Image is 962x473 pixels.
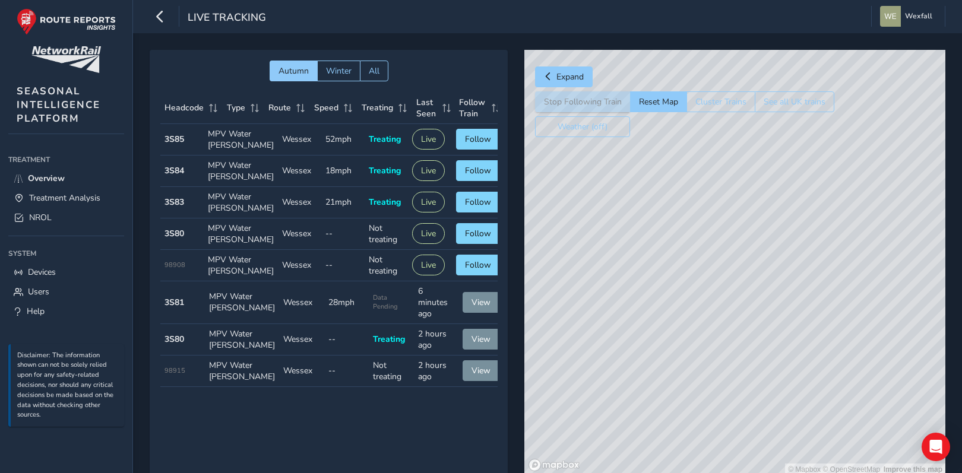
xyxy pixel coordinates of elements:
[471,334,491,345] span: View
[27,306,45,317] span: Help
[164,134,184,145] strong: 3S85
[317,61,360,81] button: Winter
[28,266,56,278] span: Devices
[164,261,185,269] span: 98908
[278,250,321,281] td: Wessex
[204,187,278,218] td: MPV Water [PERSON_NAME]
[164,334,184,345] strong: 3S80
[8,188,124,208] a: Treatment Analysis
[17,8,116,35] img: rr logo
[465,196,491,208] span: Follow
[365,250,408,281] td: Not treating
[321,187,365,218] td: 21mph
[324,324,369,355] td: --
[535,116,630,137] button: Weather (off)
[279,65,309,77] span: Autumn
[369,165,401,176] span: Treating
[314,102,338,113] span: Speed
[456,160,500,181] button: Follow
[205,324,279,355] td: MPV Water [PERSON_NAME]
[28,286,49,297] span: Users
[463,292,499,313] button: View
[204,124,278,155] td: MPV Water [PERSON_NAME]
[8,245,124,262] div: System
[369,134,401,145] span: Treating
[205,281,279,324] td: MPV Water [PERSON_NAME]
[324,355,369,387] td: --
[17,351,118,421] p: Disclaimer: The information shown can not be solely relied upon for any safety-related decisions,...
[164,196,184,208] strong: 3S83
[8,301,124,321] a: Help
[412,255,445,275] button: Live
[324,281,369,324] td: 28mph
[465,228,491,239] span: Follow
[465,134,491,145] span: Follow
[164,297,184,308] strong: 3S81
[412,192,445,212] button: Live
[326,65,352,77] span: Winter
[922,433,950,461] div: Open Intercom Messenger
[268,102,291,113] span: Route
[412,160,445,181] button: Live
[412,129,445,150] button: Live
[414,324,459,355] td: 2 hours ago
[414,355,459,387] td: 2 hours ago
[227,102,245,113] span: Type
[463,329,499,350] button: View
[556,71,584,82] span: Expand
[463,360,499,381] button: View
[880,6,901,27] img: diamond-layout
[17,84,100,125] span: SEASONAL INTELLIGENCE PLATFORM
[164,228,184,239] strong: 3S80
[456,223,500,244] button: Follow
[278,218,321,250] td: Wessex
[456,192,500,212] button: Follow
[414,281,459,324] td: 6 minutes ago
[8,169,124,188] a: Overview
[278,187,321,218] td: Wessex
[8,262,124,282] a: Devices
[360,61,388,81] button: All
[278,155,321,187] td: Wessex
[204,218,278,250] td: MPV Water [PERSON_NAME]
[373,293,410,311] span: Data Pending
[321,250,365,281] td: --
[164,102,204,113] span: Headcode
[630,91,686,112] button: Reset Map
[164,366,185,375] span: 98915
[373,334,405,345] span: Treating
[755,91,834,112] button: See all UK trains
[321,155,365,187] td: 18mph
[164,165,184,176] strong: 3S84
[369,355,414,387] td: Not treating
[362,102,393,113] span: Treating
[369,196,401,208] span: Treating
[8,151,124,169] div: Treatment
[456,129,500,150] button: Follow
[8,282,124,301] a: Users
[188,10,266,27] span: Live Tracking
[270,61,317,81] button: Autumn
[204,250,278,281] td: MPV Water [PERSON_NAME]
[471,365,491,376] span: View
[535,66,593,87] button: Expand
[279,281,324,324] td: Wessex
[278,124,321,155] td: Wessex
[28,173,65,184] span: Overview
[31,46,101,73] img: customer logo
[29,212,52,223] span: NROL
[686,91,755,112] button: Cluster Trains
[416,97,438,119] span: Last Seen
[471,297,491,308] span: View
[369,65,379,77] span: All
[279,355,324,387] td: Wessex
[465,259,491,271] span: Follow
[321,124,365,155] td: 52mph
[459,97,488,119] span: Follow Train
[456,255,500,275] button: Follow
[29,192,100,204] span: Treatment Analysis
[880,6,936,27] button: Wexfall
[905,6,932,27] span: Wexfall
[204,155,278,187] td: MPV Water [PERSON_NAME]
[8,208,124,227] a: NROL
